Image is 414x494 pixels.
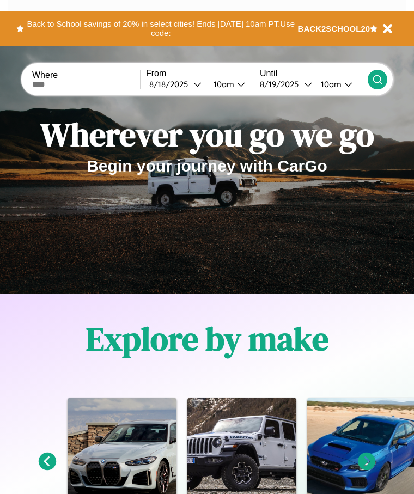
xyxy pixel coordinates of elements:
label: Where [32,70,140,80]
div: 10am [208,79,237,89]
h1: Explore by make [86,316,328,361]
label: From [146,69,254,78]
div: 8 / 19 / 2025 [260,79,304,89]
button: 10am [312,78,368,90]
button: 10am [205,78,254,90]
label: Until [260,69,368,78]
div: 10am [315,79,344,89]
div: 8 / 18 / 2025 [149,79,193,89]
button: 8/18/2025 [146,78,205,90]
button: Back to School savings of 20% in select cities! Ends [DATE] 10am PT.Use code: [24,16,298,41]
b: BACK2SCHOOL20 [298,24,370,33]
